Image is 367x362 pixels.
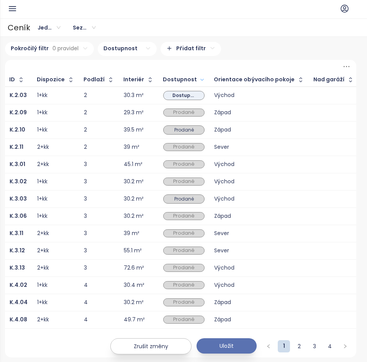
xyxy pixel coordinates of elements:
div: 29.3 m² [124,110,144,115]
span: Seznam [73,22,96,33]
b: K.4.08 [10,316,27,323]
a: K.4.04 [10,300,28,305]
div: Západ [214,214,304,219]
a: K.3.11 [10,231,23,236]
b: K.2.10 [10,126,25,133]
b: K.3.03 [10,195,27,202]
div: 1+kk [37,179,48,184]
b: K.3.06 [10,212,27,220]
div: 30.2 m² [124,214,144,219]
div: Prodané [163,109,205,117]
a: K.3.06 [10,214,27,219]
b: K.3.02 [10,178,27,185]
a: K.2.11 [10,145,23,150]
div: Prodané [163,316,205,324]
div: 4 [84,283,114,288]
div: 2 [84,145,114,150]
b: K.3.11 [10,229,23,237]
div: Prodané [163,229,205,237]
div: 4 [84,300,114,305]
div: Sever [214,248,304,253]
b: K.4.02 [10,281,27,289]
div: ID [9,77,15,82]
div: 1+kk [37,93,48,98]
div: 39.5 m² [124,127,144,132]
div: 30.2 m² [124,179,144,184]
a: K.3.01 [10,162,25,167]
a: K.4.08 [10,317,27,322]
div: 30.2 m² [124,300,144,305]
b: K.2.03 [10,91,27,99]
div: Západ [214,127,304,132]
div: Orientace obývacího pokoje [214,77,295,82]
b: K.2.11 [10,143,23,151]
b: K.2.09 [10,109,27,116]
a: K.3.13 [10,265,25,270]
div: 3 [84,231,114,236]
div: Západ [214,317,304,322]
div: 1+kk [37,196,48,201]
div: Prodané [163,264,205,272]
div: 30.4 m² [124,283,144,288]
div: 72.6 m² [124,265,144,270]
div: 1+kk [37,127,48,132]
div: Dispozice [37,77,65,82]
div: Východ [214,162,304,167]
b: K.3.01 [10,160,25,168]
a: K.3.03 [10,196,27,201]
div: 1+kk [37,110,48,115]
div: 2+kk [37,265,49,270]
div: Prodané [163,178,205,186]
div: Východ [214,93,304,98]
div: 1+kk [37,214,48,219]
span: Jednotky [38,22,61,33]
button: Zrušit změny [110,338,192,354]
span: Prodané [172,126,195,134]
div: Prodané [163,298,205,306]
button: Uložit [197,338,257,354]
div: Prodané [163,281,205,289]
div: 3 [84,179,114,184]
div: 2+kk [37,162,49,167]
div: Nad garáží [313,77,344,82]
div: 2+kk [37,231,49,236]
div: Prodané [163,143,205,151]
span: Zrušit změny [134,342,168,350]
div: Přidat filtr [161,42,221,56]
span: Dostupné [172,91,195,100]
div: Pokročilý filtr [5,42,94,56]
div: Interiér [123,77,144,82]
div: Podlaží [84,77,105,82]
div: 4 [84,317,114,322]
div: Prodané [163,247,205,255]
div: Prodané [163,212,205,220]
div: Sever [214,145,304,150]
div: 45.1 m² [124,162,143,167]
div: 2 [84,93,114,98]
div: Dostupnost [163,77,197,82]
div: Východ [214,283,304,288]
div: 49.7 m² [124,317,145,322]
a: K.2.09 [10,110,27,115]
div: 2+kk [37,145,49,150]
span: Prodané [172,195,195,203]
div: Sever [214,231,304,236]
span: Uložit [220,342,234,350]
div: 1+kk [37,300,48,305]
div: Prodané [163,160,205,168]
b: K.3.13 [10,264,25,271]
div: 39 m² [124,231,139,236]
b: K.4.04 [10,298,28,306]
div: 3 [84,214,114,219]
div: 55.1 m² [124,248,142,253]
div: 2+kk [37,248,49,253]
a: K.3.02 [10,179,27,184]
div: 30.2 m² [124,196,144,201]
div: 30.3 m² [124,93,144,98]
